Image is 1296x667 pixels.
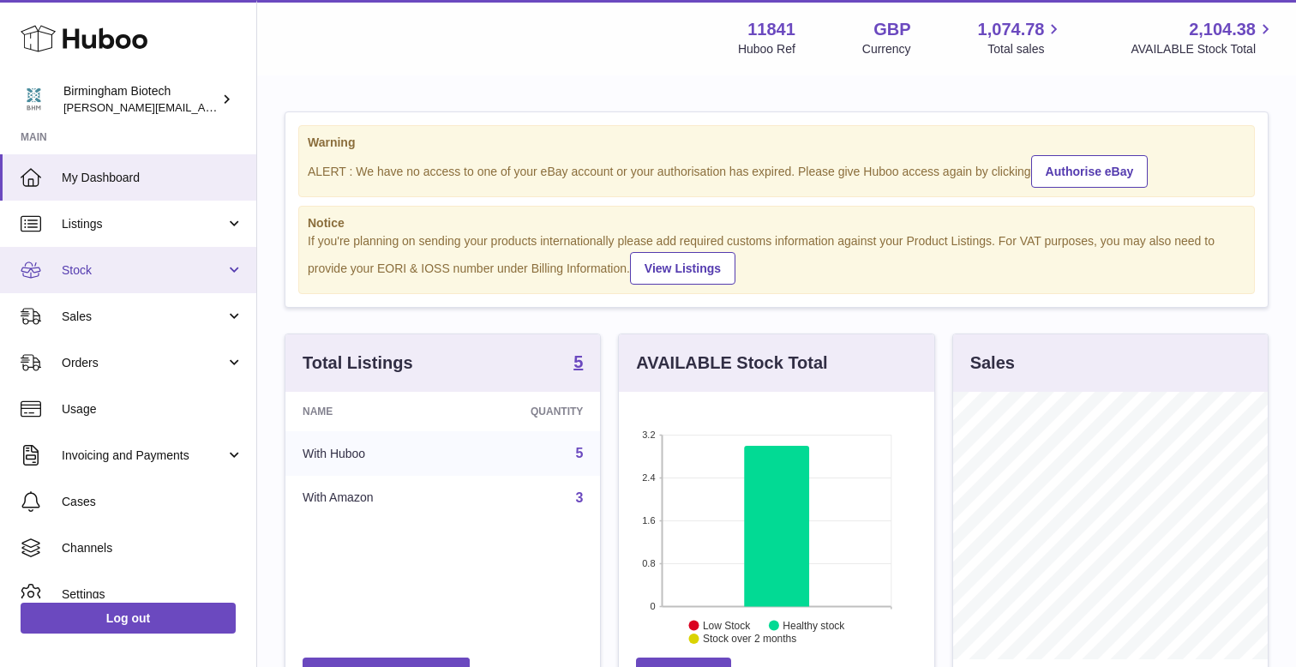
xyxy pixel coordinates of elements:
strong: GBP [873,18,910,41]
text: Healthy stock [783,620,846,632]
a: 1,074.78 Total sales [978,18,1065,57]
a: 5 [573,353,583,374]
div: ALERT : We have no access to one of your eBay account or your authorisation has expired. Please g... [308,153,1245,188]
text: 1.6 [643,515,656,526]
span: Sales [62,309,225,325]
div: Huboo Ref [738,41,795,57]
a: 3 [575,490,583,505]
span: Listings [62,216,225,232]
strong: 5 [573,353,583,370]
span: Cases [62,494,243,510]
a: Authorise eBay [1031,155,1149,188]
td: With Amazon [285,476,458,520]
img: m.hsu@birminghambiotech.co.uk [21,87,46,112]
span: Orders [62,355,225,371]
span: Usage [62,401,243,418]
h3: Total Listings [303,352,413,375]
span: 1,074.78 [978,18,1045,41]
span: Settings [62,586,243,603]
span: Invoicing and Payments [62,448,225,464]
text: 0 [651,601,656,611]
a: Log out [21,603,236,634]
a: 2,104.38 AVAILABLE Stock Total [1131,18,1275,57]
div: Currency [862,41,911,57]
div: If you're planning on sending your products internationally please add required customs informati... [308,233,1245,285]
span: Channels [62,540,243,556]
text: 2.4 [643,472,656,483]
span: [PERSON_NAME][EMAIL_ADDRESS][DOMAIN_NAME] [63,100,344,114]
text: 0.8 [643,558,656,568]
th: Name [285,392,458,431]
h3: Sales [970,352,1015,375]
a: View Listings [630,252,735,285]
span: 2,104.38 [1189,18,1256,41]
strong: 11841 [747,18,795,41]
td: With Huboo [285,431,458,476]
span: Total sales [987,41,1064,57]
text: 3.2 [643,430,656,440]
h3: AVAILABLE Stock Total [636,352,827,375]
span: AVAILABLE Stock Total [1131,41,1275,57]
th: Quantity [458,392,600,431]
strong: Warning [308,135,1245,151]
div: Birmingham Biotech [63,83,218,116]
span: Stock [62,262,225,279]
text: Stock over 2 months [703,633,796,645]
a: 5 [575,446,583,460]
strong: Notice [308,215,1245,231]
text: Low Stock [703,620,751,632]
span: My Dashboard [62,170,243,186]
